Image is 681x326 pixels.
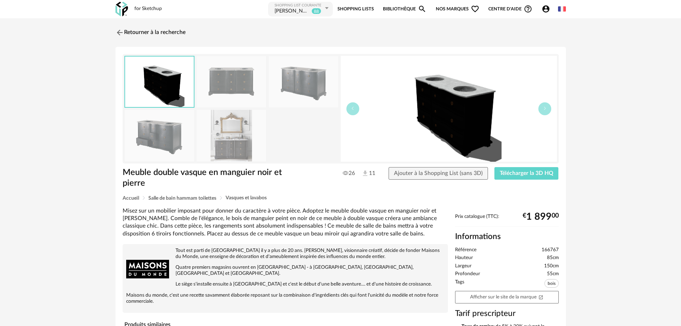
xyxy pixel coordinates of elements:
[123,167,300,189] h1: Meuble double vasque en manguier noir et pierre
[542,5,550,13] span: Account Circle icon
[269,56,338,107] img: meuble-double-vasque-en-manguier-noir-et-pierre-1000-14-20-166767_2.jpg
[341,56,557,162] img: thumbnail.png
[134,6,162,12] div: for Sketchup
[488,5,532,13] span: Centre d'aideHelp Circle Outline icon
[337,1,374,17] a: Shopping Lists
[455,279,464,289] span: Tags
[123,196,139,201] span: Accueil
[436,1,479,17] span: Nos marques
[197,56,266,107] img: meuble-double-vasque-en-manguier-noir-et-pierre-1000-14-20-166767_1.jpg
[361,170,369,177] img: Téléchargements
[275,8,310,15] div: FRETIER MELANIE
[542,247,559,253] span: 166767
[126,264,444,277] p: Quatre premiers magasins ouvrent en [GEOGRAPHIC_DATA] - à [GEOGRAPHIC_DATA], [GEOGRAPHIC_DATA], [...
[148,196,216,201] span: Salle de bain hammam toilettes
[197,110,266,161] img: meuble-double-vasque-en-manguier-noir-et-pierre-1000-14-20-166767_8.jpg
[126,248,444,260] p: Tout est parti de [GEOGRAPHIC_DATA] il y a plus de 20 ans. [PERSON_NAME], visionnaire créatif, dé...
[115,2,128,16] img: OXP
[418,5,426,13] span: Magnify icon
[494,167,559,180] button: Télécharger la 3D HQ
[526,214,552,220] span: 1 899
[126,248,169,291] img: brand logo
[455,308,559,319] h3: Tarif prescripteur
[500,170,553,176] span: Télécharger la 3D HQ
[455,214,559,227] div: Prix catalogue (TTC):
[455,232,559,242] h2: Informations
[389,167,488,180] button: Ajouter à la Shopping List (sans 3D)
[544,263,559,269] span: 150cm
[361,170,375,177] span: 11
[542,5,553,13] span: Account Circle icon
[125,57,194,107] img: thumbnail.png
[558,5,566,13] img: fr
[275,3,323,8] div: Shopping List courante
[455,271,480,277] span: Profondeur
[383,1,426,17] a: BibliothèqueMagnify icon
[115,25,186,40] a: Retourner à la recherche
[126,292,444,305] p: Maisons du monde, c'est une recette savamment élaborée reposant sur la combinaison d'ingrédients ...
[126,281,444,287] p: Le siège s'installe ensuite à [GEOGRAPHIC_DATA] et c'est le début d'une belle aventure.... et d'u...
[394,170,483,176] span: Ajouter à la Shopping List (sans 3D)
[311,8,321,14] sup: 88
[547,271,559,277] span: 55cm
[471,5,479,13] span: Heart Outline icon
[524,5,532,13] span: Help Circle Outline icon
[455,291,559,303] a: Afficher sur le site de la marqueOpen In New icon
[123,207,448,238] div: Misez sur un mobilier imposant pour donner du caractère à votre pièce. Adoptez le meuble double v...
[343,170,355,177] span: 26
[455,263,472,269] span: Largeur
[547,255,559,261] span: 85cm
[544,279,559,288] span: bois
[455,247,477,253] span: Référence
[455,255,473,261] span: Hauteur
[226,195,267,200] span: Vasques et lavabos
[123,195,559,201] div: Breadcrumb
[523,214,559,220] div: € 00
[115,28,124,37] img: svg+xml;base64,PHN2ZyB3aWR0aD0iMjQiIGhlaWdodD0iMjQiIHZpZXdCb3g9IjAgMCAyNCAyNCIgZmlsbD0ibm9uZSIgeG...
[538,294,543,299] span: Open In New icon
[125,110,194,161] img: meuble-double-vasque-en-manguier-noir-et-pierre-1000-14-20-166767_3.jpg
